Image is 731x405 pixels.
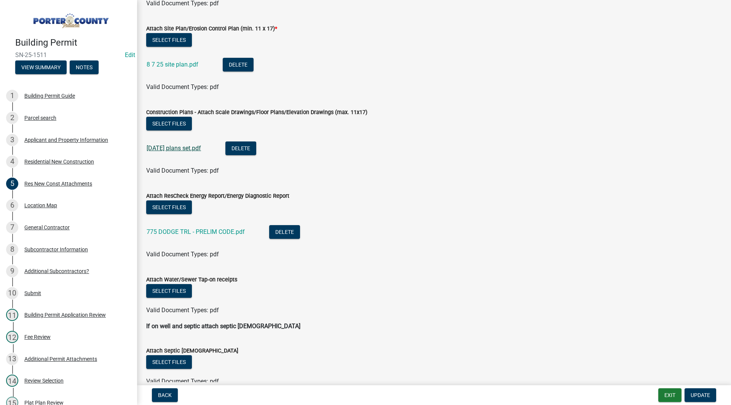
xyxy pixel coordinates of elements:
button: Exit [658,388,682,402]
div: Additional Subcontractors? [24,268,89,274]
a: [DATE] plans set.pdf [147,145,201,152]
div: 5 [6,178,18,190]
div: 7 [6,221,18,233]
button: Select files [146,355,192,369]
div: Building Permit Guide [24,93,75,98]
h4: Building Permit [15,37,131,48]
div: 9 [6,265,18,277]
div: 13 [6,353,18,365]
div: 8 [6,243,18,256]
button: Select files [146,33,192,47]
span: Valid Document Types: pdf [146,307,219,314]
div: 12 [6,331,18,343]
span: Valid Document Types: pdf [146,251,219,258]
span: Valid Document Types: pdf [146,167,219,174]
div: Review Selection [24,378,64,383]
button: Update [685,388,716,402]
div: Residential New Construction [24,159,94,164]
wm-modal-confirm: Summary [15,65,67,71]
div: General Contractor [24,225,70,230]
label: Attach Site Plan/Erosion Control Plan (min. 11 x 17) [146,26,277,32]
img: Porter County, Indiana [15,8,125,29]
button: Delete [223,58,254,71]
div: Fee Review [24,334,51,340]
button: Notes [70,60,99,74]
wm-modal-confirm: Delete Document [225,145,256,152]
button: Select files [146,284,192,298]
span: Back [158,392,172,398]
div: Additional Permit Attachments [24,356,97,362]
div: Building Permit Application Review [24,312,106,318]
button: View Summary [15,60,67,74]
label: Attach Water/Sewer Tap‐on receipts [146,277,237,283]
div: 14 [6,375,18,387]
div: Submit [24,291,41,296]
div: 4 [6,156,18,168]
a: 8 7 25 site plan.pdf [147,61,198,68]
label: Attach Septic [DEMOGRAPHIC_DATA] [146,348,238,354]
wm-modal-confirm: Edit Application Number [125,51,135,59]
div: Location Map [24,203,57,208]
span: Valid Document Types: pdf [146,378,219,385]
div: 11 [6,309,18,321]
div: Res New Const Attachments [24,181,92,186]
label: Construction Plans - Attach Scale Drawings/Floor Plans/Elevation Drawings (max. 11x17) [146,110,367,115]
span: Valid Document Types: pdf [146,83,219,91]
button: Delete [269,225,300,239]
div: Parcel search [24,115,56,121]
strong: If on well and septic attach septic [DEMOGRAPHIC_DATA] [146,322,300,330]
div: 3 [6,134,18,146]
wm-modal-confirm: Notes [70,65,99,71]
button: Delete [225,141,256,155]
button: Select files [146,200,192,214]
div: Applicant and Property Information [24,137,108,143]
div: 2 [6,112,18,124]
a: Edit [125,51,135,59]
span: Update [691,392,710,398]
div: 1 [6,90,18,102]
span: SN-25-1511 [15,51,122,59]
div: 6 [6,199,18,211]
wm-modal-confirm: Delete Document [223,62,254,69]
a: 775 DODGE TRL - PRELIM CODE.pdf [147,228,245,235]
button: Back [152,388,178,402]
button: Select files [146,117,192,130]
label: Attach ResCheck Energy Report/Energy Diagnostic Report [146,194,289,199]
wm-modal-confirm: Delete Document [269,229,300,236]
div: Subcontractor Information [24,247,88,252]
div: 10 [6,287,18,299]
